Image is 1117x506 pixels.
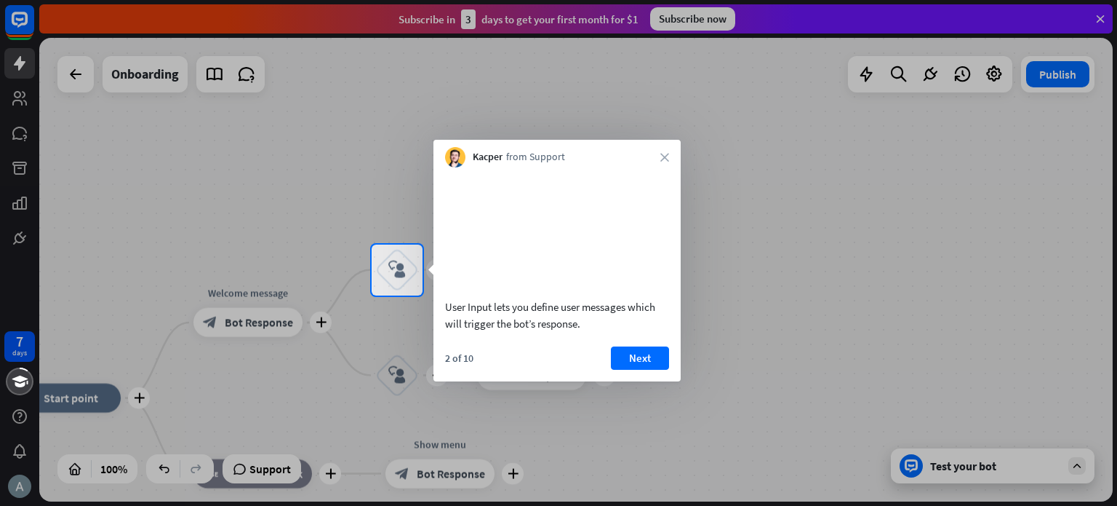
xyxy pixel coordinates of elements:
button: Next [611,347,669,370]
i: close [660,153,669,162]
div: User Input lets you define user messages which will trigger the bot’s response. [445,299,669,332]
span: Kacper [473,150,503,165]
i: block_user_input [388,261,406,279]
button: Open LiveChat chat widget [12,6,55,50]
div: 2 of 10 [445,352,473,365]
span: from Support [506,150,565,165]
